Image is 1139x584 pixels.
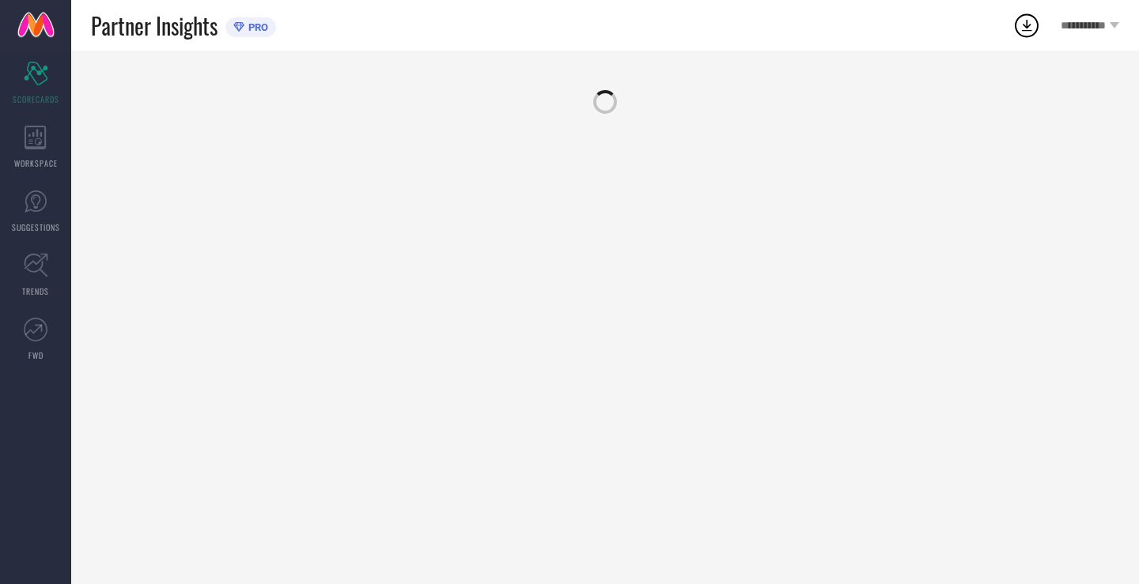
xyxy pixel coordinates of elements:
span: SCORECARDS [13,93,59,105]
span: SUGGESTIONS [12,221,60,233]
span: TRENDS [22,285,49,297]
span: FWD [28,349,44,361]
span: WORKSPACE [14,157,58,169]
span: Partner Insights [91,9,218,42]
div: Open download list [1012,11,1041,40]
span: PRO [244,21,268,33]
